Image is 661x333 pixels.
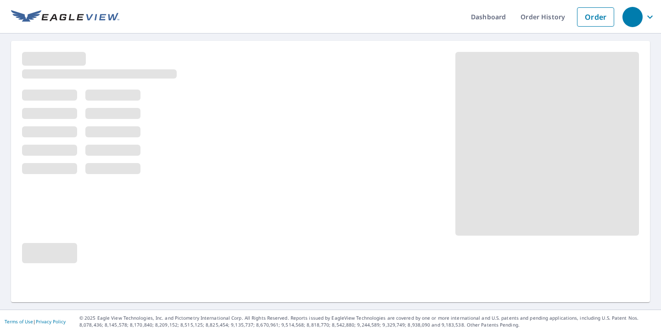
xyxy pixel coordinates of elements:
p: | [5,319,66,324]
a: Order [577,7,614,27]
a: Privacy Policy [36,318,66,325]
p: © 2025 Eagle View Technologies, Inc. and Pictometry International Corp. All Rights Reserved. Repo... [79,315,656,328]
img: EV Logo [11,10,119,24]
a: Terms of Use [5,318,33,325]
